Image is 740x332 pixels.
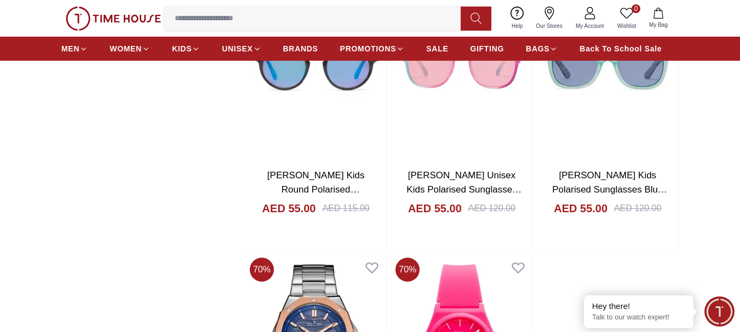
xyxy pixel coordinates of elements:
[110,39,150,59] a: WOMEN
[222,43,253,54] span: UNISEX
[406,170,521,208] a: [PERSON_NAME] Unisex Kids Polarised Sunglasses Pink Lens - LCK115C03
[426,43,448,54] span: SALE
[283,39,318,59] a: BRANDS
[61,43,79,54] span: MEN
[552,170,667,208] a: [PERSON_NAME] Kids Polarised Sunglasses Blue Lens - LCK116C01
[470,43,504,54] span: GIFTING
[530,4,569,32] a: Our Stores
[222,39,261,59] a: UNISEX
[395,258,420,282] span: 70 %
[340,39,405,59] a: PROMOTIONS
[632,4,640,13] span: 0
[592,301,685,312] div: Hey there!
[592,313,685,322] p: Talk to our watch expert!
[704,296,735,327] div: Chat Widget
[110,43,142,54] span: WOMEN
[264,170,368,223] a: [PERSON_NAME] Kids Round Polarised Sunglasses Green Mirror Lens - LCK113C01
[408,201,462,216] h4: AED 55.00
[526,43,549,54] span: BAGS
[172,39,200,59] a: KIDS
[283,43,318,54] span: BRANDS
[554,201,607,216] h4: AED 55.00
[322,202,369,215] div: AED 115.00
[340,43,397,54] span: PROMOTIONS
[470,39,504,59] a: GIFTING
[532,22,567,30] span: Our Stores
[172,43,192,54] span: KIDS
[613,22,640,30] span: Wishlist
[505,4,530,32] a: Help
[468,202,515,215] div: AED 120.00
[250,258,274,282] span: 70 %
[580,39,662,59] a: Back To School Sale
[614,202,661,215] div: AED 120.00
[526,39,558,59] a: BAGS
[262,201,316,216] h4: AED 55.00
[645,21,672,29] span: My Bag
[507,22,527,30] span: Help
[61,39,88,59] a: MEN
[426,39,448,59] a: SALE
[571,22,609,30] span: My Account
[643,5,674,31] button: My Bag
[580,43,662,54] span: Back To School Sale
[611,4,643,32] a: 0Wishlist
[66,7,161,31] img: ...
